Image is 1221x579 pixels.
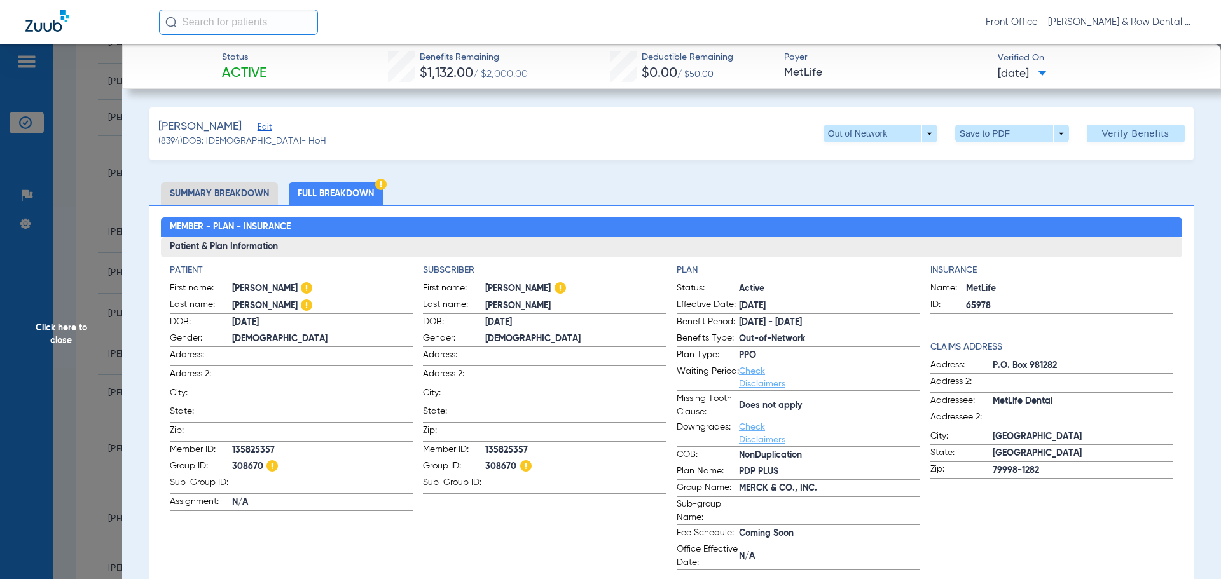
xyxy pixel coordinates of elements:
span: Last name: [170,298,232,313]
span: 308670 [232,460,413,473]
span: Active [739,282,920,296]
span: Address 2: [170,367,232,385]
span: Sub-Group ID: [423,476,485,493]
span: Missing Tooth Clause: [677,392,739,419]
span: Address: [170,348,232,365]
span: City: [930,430,993,445]
h4: Patient [170,264,413,277]
img: Zuub Logo [25,10,69,32]
span: 135825357 [232,444,413,457]
span: NonDuplication [739,449,920,462]
span: [DATE] [232,316,413,329]
span: PPO [739,349,920,362]
span: Out-of-Network [739,332,920,346]
button: Verify Benefits [1087,125,1185,142]
img: Hazard [266,460,278,472]
span: Effective Date: [677,298,739,313]
li: Full Breakdown [289,182,383,205]
iframe: Chat Widget [1157,518,1221,579]
span: Plan Name: [677,465,739,480]
span: Fee Schedule: [677,526,739,542]
img: Hazard [301,299,312,311]
a: Check Disclaimers [739,423,785,444]
span: First name: [170,282,232,297]
span: Zip: [170,424,232,441]
h4: Claims Address [930,341,1174,354]
span: Edit [258,123,269,135]
h3: Patient & Plan Information [161,237,1183,257]
span: [GEOGRAPHIC_DATA] [993,430,1174,444]
span: N/A [739,550,920,563]
span: Status [222,51,266,64]
span: [PERSON_NAME] [485,299,666,313]
span: Front Office - [PERSON_NAME] & Row Dental Group [986,16,1196,29]
span: Benefits Remaining [420,51,528,64]
span: Verify Benefits [1102,128,1169,139]
span: Benefits Type: [677,332,739,347]
span: P.O. Box 981282 [993,359,1174,372]
span: Benefit Period: [677,315,739,330]
span: MetLife Dental [993,395,1174,408]
span: [DATE] - [DATE] [739,316,920,329]
span: Downgrades: [677,421,739,446]
span: Payer [784,51,987,64]
span: Office Effective Date: [677,543,739,569]
span: [GEOGRAPHIC_DATA] [993,447,1174,460]
img: Search Icon [165,17,177,28]
span: / $2,000.00 [473,69,528,79]
span: Zip: [930,463,993,478]
span: Member ID: [170,443,232,458]
span: City: [423,386,485,404]
span: Group Name: [677,481,739,496]
span: MetLife [784,65,987,81]
span: [DEMOGRAPHIC_DATA] [232,332,413,346]
img: Hazard [520,460,532,472]
span: Group ID: [423,460,485,475]
h4: Plan [677,264,920,277]
span: Zip: [423,424,485,441]
input: Search for patients [159,10,318,35]
span: Status: [677,282,739,297]
span: State: [930,446,993,461]
span: MetLife [966,282,1174,296]
span: Group ID: [170,460,232,475]
span: Address: [423,348,485,365]
span: Plan Type: [677,348,739,364]
span: Verified On [998,51,1201,65]
span: First name: [423,282,485,297]
span: Member ID: [423,443,485,458]
span: State: [170,405,232,422]
span: [DEMOGRAPHIC_DATA] [485,332,666,346]
span: Addressee: [930,394,993,409]
img: Hazard [301,282,312,294]
span: State: [423,405,485,422]
span: COB: [677,448,739,463]
span: MERCK & CO., INC. [739,482,920,495]
img: Hazard [375,179,387,190]
span: Address: [930,358,993,374]
span: City: [170,386,232,404]
span: Coming Soon [739,527,920,540]
span: Waiting Period: [677,365,739,390]
span: Addressee 2: [930,411,993,428]
span: Address 2: [423,367,485,385]
span: 135825357 [485,444,666,457]
a: Check Disclaimers [739,367,785,388]
span: 79998-1282 [993,464,1174,477]
span: Does not apply [739,399,920,412]
span: Name: [930,282,966,297]
span: Gender: [423,332,485,347]
span: 65978 [966,299,1174,313]
span: (8394) DOB: [DEMOGRAPHIC_DATA] - HoH [158,135,326,148]
app-breakdown-title: Subscriber [423,264,666,277]
span: Assignment: [170,495,232,510]
button: Save to PDF [955,125,1069,142]
button: Out of Network [824,125,937,142]
h4: Insurance [930,264,1174,277]
span: N/A [232,496,413,509]
span: / $50.00 [677,70,714,79]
